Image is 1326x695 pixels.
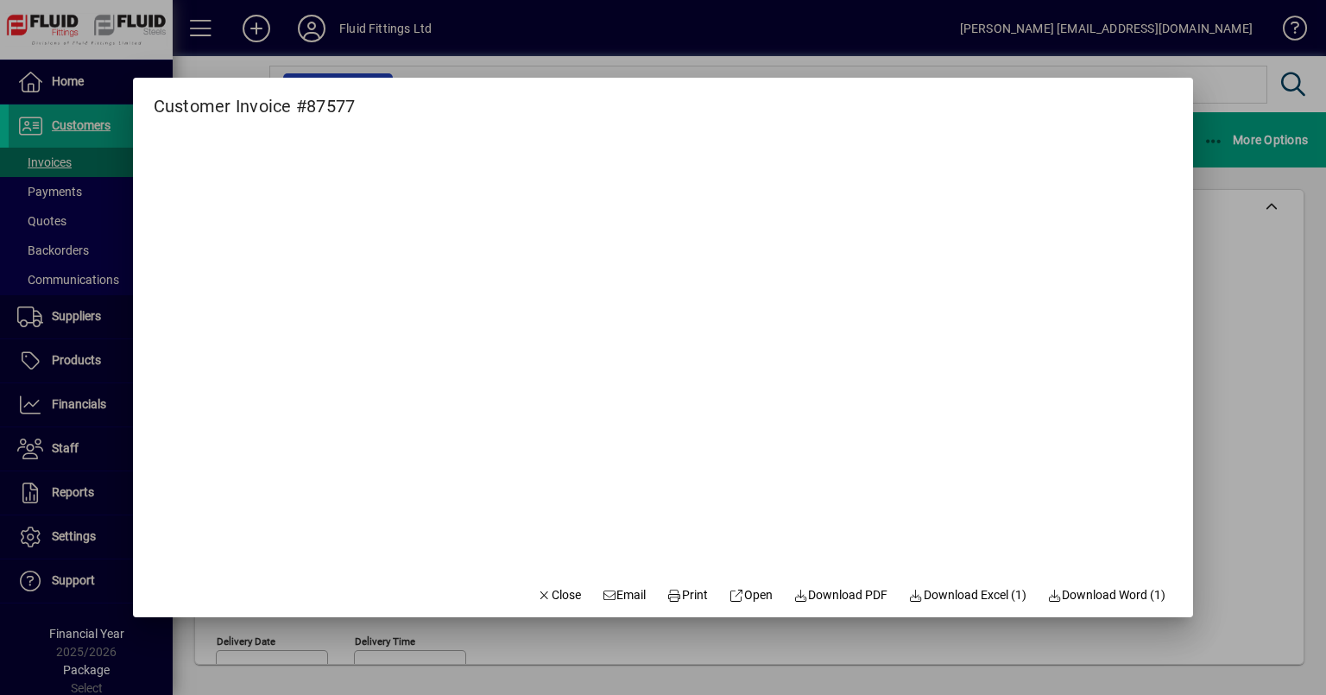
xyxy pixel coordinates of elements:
a: Open [722,579,780,610]
span: Download Word (1) [1047,586,1166,604]
span: Download Excel (1) [908,586,1026,604]
span: Email [602,586,647,604]
h2: Customer Invoice #87577 [133,78,376,120]
button: Email [595,579,654,610]
button: Close [529,579,588,610]
span: Download PDF [793,586,888,604]
button: Print [660,579,715,610]
button: Download Excel (1) [901,579,1033,610]
button: Download Word (1) [1040,579,1173,610]
a: Download PDF [786,579,895,610]
span: Open [729,586,773,604]
span: Print [667,586,709,604]
span: Close [536,586,581,604]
